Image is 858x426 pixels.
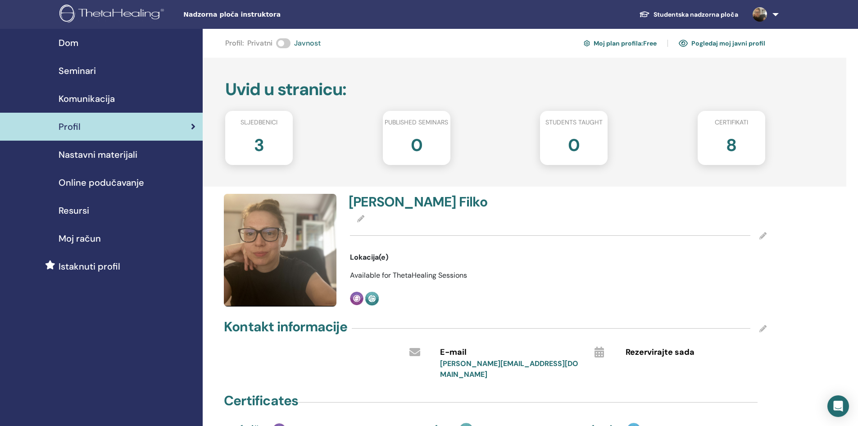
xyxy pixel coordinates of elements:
span: Published seminars [385,118,448,127]
h4: Kontakt informacije [224,319,347,335]
span: Privatni [247,38,272,49]
span: Komunikacija [59,92,115,105]
h4: Certificates [224,393,298,409]
img: graduation-cap-white.svg [639,10,650,18]
span: Online podučavanje [59,176,144,189]
a: Studentska nadzorna ploča [632,6,745,23]
span: E-mail [440,347,467,358]
a: [PERSON_NAME][EMAIL_ADDRESS][DOMAIN_NAME] [440,359,578,379]
span: Moj račun [59,232,101,245]
span: Dom [59,36,78,50]
span: Seminari [59,64,96,78]
span: Students taught [545,118,603,127]
h2: 0 [568,131,580,156]
img: default.jpg [753,7,767,22]
img: cog.svg [584,39,590,48]
span: Certifikati [715,118,748,127]
h2: 8 [726,131,736,156]
span: Sljedbenici [241,118,277,127]
img: logo.png [59,5,167,25]
h2: 3 [254,131,264,156]
div: Open Intercom Messenger [827,395,849,417]
h2: Uvid u stranicu : [225,79,765,100]
span: Available for ThetaHealing Sessions [350,270,467,280]
h2: 0 [411,131,422,156]
span: Resursi [59,204,89,217]
a: Pogledaj moj javni profil [679,36,765,50]
h4: [PERSON_NAME] Filko [349,194,553,210]
img: eye.svg [679,39,688,47]
span: Istaknuti profil [59,260,120,273]
a: Moj plan profila:Free [584,36,657,50]
span: Profil : [225,38,244,49]
span: Nastavni materijali [59,148,137,161]
span: Rezervirajte sada [626,347,695,358]
span: Javnost [294,38,321,49]
span: Lokacija(e) [350,252,388,263]
span: Profil [59,120,81,133]
span: Nadzorna ploča instruktora [183,10,318,19]
img: default.jpg [224,194,336,307]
